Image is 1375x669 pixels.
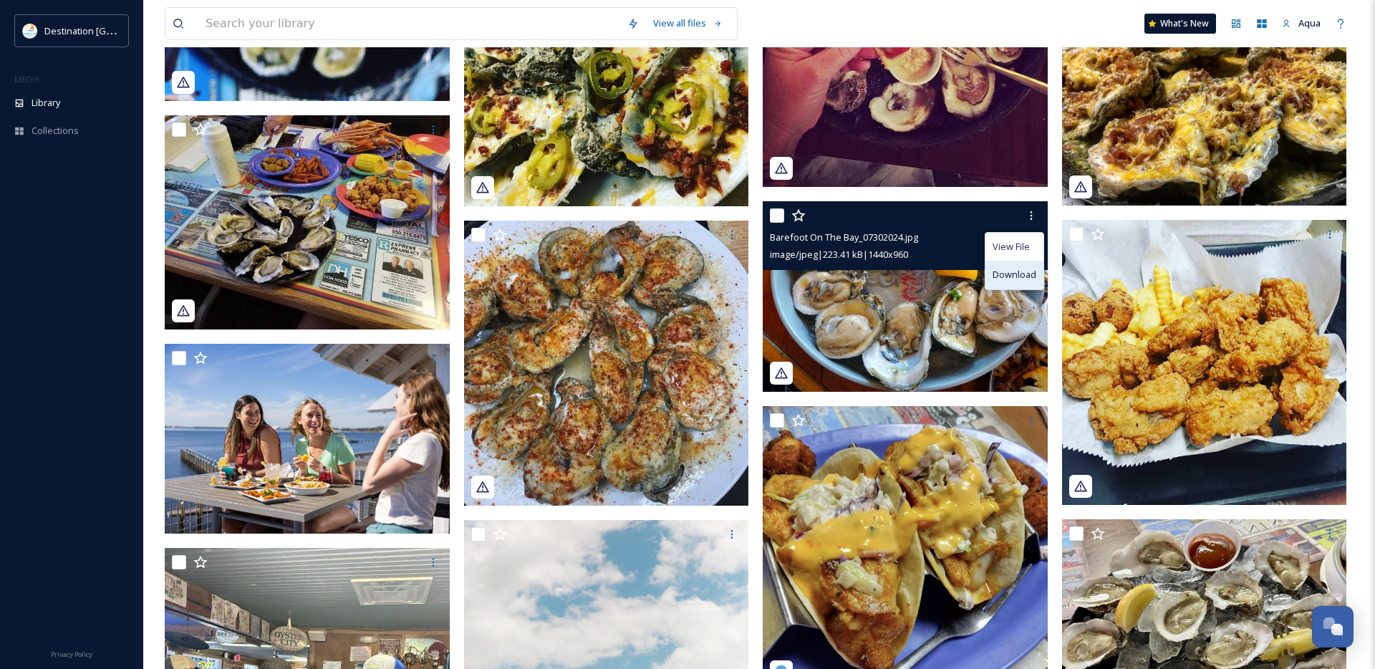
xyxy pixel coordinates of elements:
[464,221,749,506] img: tonysapp2_07302024.jpg
[32,96,60,110] span: Library
[23,24,37,38] img: download.png
[14,74,39,85] span: MEDIA
[44,24,187,37] span: Destination [GEOGRAPHIC_DATA]
[1062,220,1347,505] img: genesoysterbar_07302024.jpg
[32,124,79,138] span: Collections
[770,231,918,244] span: Barefoot On The Bay_07302024.jpg
[51,645,92,662] a: Privacy Policy
[198,8,620,39] input: Search your library
[993,268,1036,281] span: Download
[165,344,450,534] img: 58854c1a1c449ad0ab714110f8f143b7f2032f43429b9e96f49e4c4744ab28ed.jpg
[1144,14,1216,34] a: What's New
[51,650,92,659] span: Privacy Policy
[1298,16,1321,29] span: Aqua
[165,115,450,329] img: Hunt's Oyster Bar and Seafood Restaurant_07302024.jpg
[770,248,908,261] span: image/jpeg | 223.41 kB | 1440 x 960
[993,240,1030,254] span: View File
[1312,606,1354,648] button: Open Chat
[763,201,1048,392] img: Barefoot On The Bay_07302024.jpg
[1275,9,1328,37] a: Aqua
[646,9,730,37] a: View all files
